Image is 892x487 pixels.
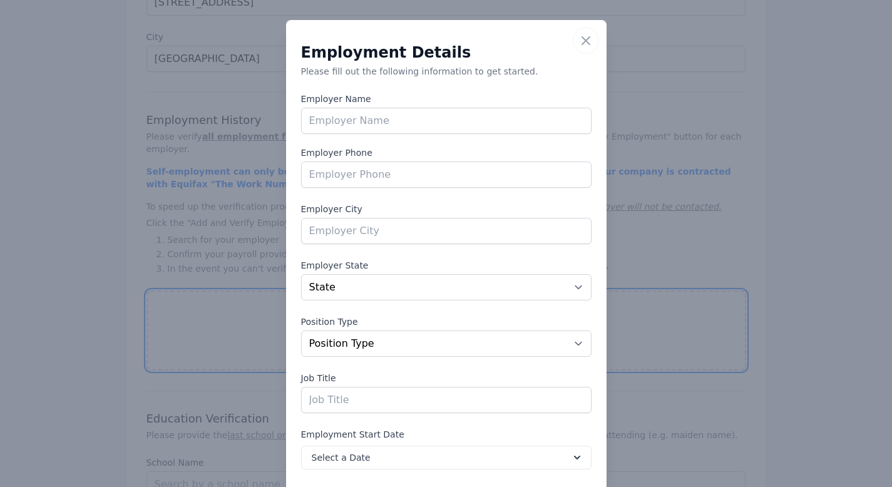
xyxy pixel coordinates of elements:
[301,45,592,60] h3: Employment Details
[301,218,592,244] input: Employer City
[301,203,592,215] label: Employer City
[301,93,592,105] label: Employer Name
[301,372,592,384] label: Job Title
[301,65,592,78] p: Please fill out the following information to get started.
[312,451,371,464] span: Select a Date
[301,259,592,272] label: Employer State
[301,161,592,188] input: Employer Phone
[301,315,592,328] label: Position Type
[301,446,592,469] button: Select a Date
[301,108,592,134] input: Employer Name
[301,428,592,441] label: Employment Start Date
[301,146,592,159] label: Employer Phone
[301,387,592,413] input: Job Title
